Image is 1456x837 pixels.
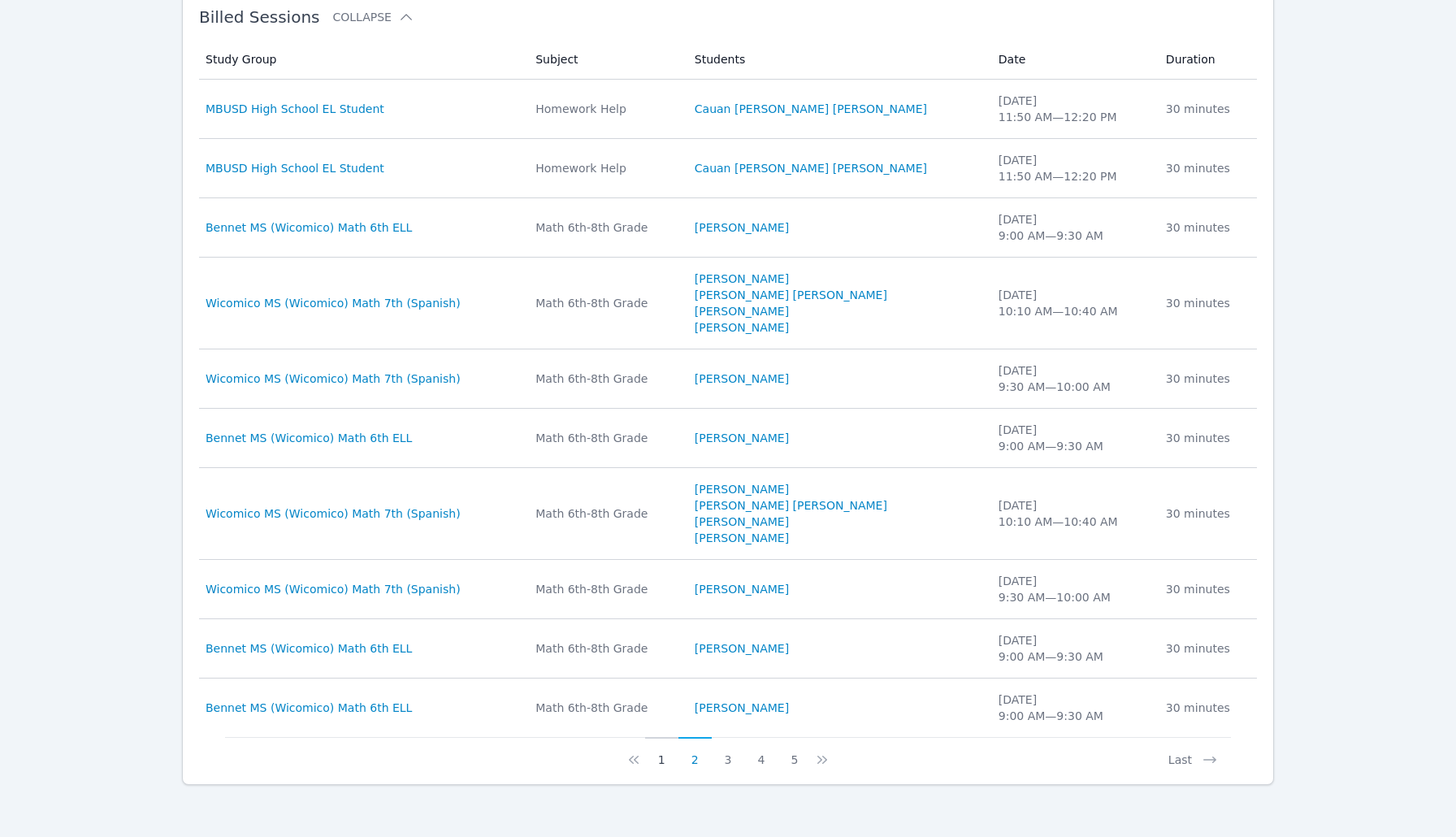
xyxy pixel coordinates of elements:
[999,573,1146,605] div: [DATE] 9:30 AM — 10:00 AM
[999,632,1146,665] div: [DATE] 9:00 AM — 9:30 AM
[206,219,412,236] a: Bennet MS (Wicomico) Math 6th ELL
[1166,505,1247,522] div: 30 minutes
[199,198,1257,258] tr: Bennet MS (Wicomico) Math 6th ELLMath 6th-8th Grade[PERSON_NAME][DATE]9:00 AM—9:30 AM30 minutes
[1156,40,1257,80] th: Duration
[999,93,1146,125] div: [DATE] 11:50 AM — 12:20 PM
[999,362,1146,395] div: [DATE] 9:30 AM — 10:00 AM
[999,497,1146,530] div: [DATE] 10:10 AM — 10:40 AM
[199,139,1257,198] tr: MBUSD High School EL StudentHomework HelpCauan [PERSON_NAME] [PERSON_NAME][DATE]11:50 AM—12:20 PM...
[1166,101,1247,117] div: 30 minutes
[744,737,778,768] button: 4
[535,505,675,522] div: Math 6th-8th Grade
[199,619,1257,679] tr: Bennet MS (Wicomico) Math 6th ELLMath 6th-8th Grade[PERSON_NAME][DATE]9:00 AM—9:30 AM30 minutes
[999,211,1146,244] div: [DATE] 9:00 AM — 9:30 AM
[1166,430,1247,446] div: 30 minutes
[535,371,675,387] div: Math 6th-8th Grade
[1166,219,1247,236] div: 30 minutes
[535,640,675,657] div: Math 6th-8th Grade
[199,40,526,80] th: Study Group
[199,7,319,27] span: Billed Sessions
[206,505,461,522] a: Wicomico MS (Wicomico) Math 7th (Spanish)
[206,700,412,716] a: Bennet MS (Wicomico) Math 6th ELL
[695,430,789,446] a: [PERSON_NAME]
[695,640,789,657] a: [PERSON_NAME]
[199,80,1257,139] tr: MBUSD High School EL StudentHomework HelpCauan [PERSON_NAME] [PERSON_NAME][DATE]11:50 AM—12:20 PM...
[712,737,745,768] button: 3
[535,101,675,117] div: Homework Help
[535,219,675,236] div: Math 6th-8th Grade
[535,700,675,716] div: Math 6th-8th Grade
[685,40,989,80] th: Students
[332,9,414,25] button: Collapse
[1166,581,1247,597] div: 30 minutes
[695,101,927,117] a: Cauan [PERSON_NAME] [PERSON_NAME]
[695,497,887,514] a: [PERSON_NAME] [PERSON_NAME]
[199,258,1257,349] tr: Wicomico MS (Wicomico) Math 7th (Spanish)Math 6th-8th Grade[PERSON_NAME][PERSON_NAME] [PERSON_NAM...
[678,737,712,768] button: 2
[645,737,678,768] button: 1
[206,295,461,311] a: Wicomico MS (Wicomico) Math 7th (Spanish)
[695,371,789,387] a: [PERSON_NAME]
[695,219,789,236] a: [PERSON_NAME]
[1166,371,1247,387] div: 30 minutes
[989,40,1156,80] th: Date
[695,303,789,319] a: [PERSON_NAME]
[1166,700,1247,716] div: 30 minutes
[526,40,685,80] th: Subject
[695,530,789,546] a: [PERSON_NAME]
[695,700,789,716] a: [PERSON_NAME]
[999,287,1146,319] div: [DATE] 10:10 AM — 10:40 AM
[535,430,675,446] div: Math 6th-8th Grade
[695,160,927,176] a: Cauan [PERSON_NAME] [PERSON_NAME]
[695,287,887,303] a: [PERSON_NAME] [PERSON_NAME]
[695,319,789,336] a: [PERSON_NAME]
[695,581,789,597] a: [PERSON_NAME]
[199,679,1257,737] tr: Bennet MS (Wicomico) Math 6th ELLMath 6th-8th Grade[PERSON_NAME][DATE]9:00 AM—9:30 AM30 minutes
[1166,160,1247,176] div: 30 minutes
[199,560,1257,619] tr: Wicomico MS (Wicomico) Math 7th (Spanish)Math 6th-8th Grade[PERSON_NAME][DATE]9:30 AM—10:00 AM30 ...
[778,737,811,768] button: 5
[695,514,789,530] a: [PERSON_NAME]
[535,295,675,311] div: Math 6th-8th Grade
[999,152,1146,184] div: [DATE] 11:50 AM — 12:20 PM
[695,481,789,497] a: [PERSON_NAME]
[999,422,1146,454] div: [DATE] 9:00 AM — 9:30 AM
[999,692,1146,724] div: [DATE] 9:00 AM — 9:30 AM
[199,349,1257,409] tr: Wicomico MS (Wicomico) Math 7th (Spanish)Math 6th-8th Grade[PERSON_NAME][DATE]9:30 AM—10:00 AM30 ...
[206,430,412,446] a: Bennet MS (Wicomico) Math 6th ELL
[206,371,461,387] a: Wicomico MS (Wicomico) Math 7th (Spanish)
[199,468,1257,560] tr: Wicomico MS (Wicomico) Math 7th (Spanish)Math 6th-8th Grade[PERSON_NAME][PERSON_NAME] [PERSON_NAM...
[1166,295,1247,311] div: 30 minutes
[1155,737,1231,768] button: Last
[206,160,384,176] a: MBUSD High School EL Student
[535,581,675,597] div: Math 6th-8th Grade
[206,101,384,117] a: MBUSD High School EL Student
[206,640,412,657] a: Bennet MS (Wicomico) Math 6th ELL
[206,581,461,597] a: Wicomico MS (Wicomico) Math 7th (Spanish)
[199,409,1257,468] tr: Bennet MS (Wicomico) Math 6th ELLMath 6th-8th Grade[PERSON_NAME][DATE]9:00 AM—9:30 AM30 minutes
[1166,640,1247,657] div: 30 minutes
[695,271,789,287] a: [PERSON_NAME]
[535,160,675,176] div: Homework Help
